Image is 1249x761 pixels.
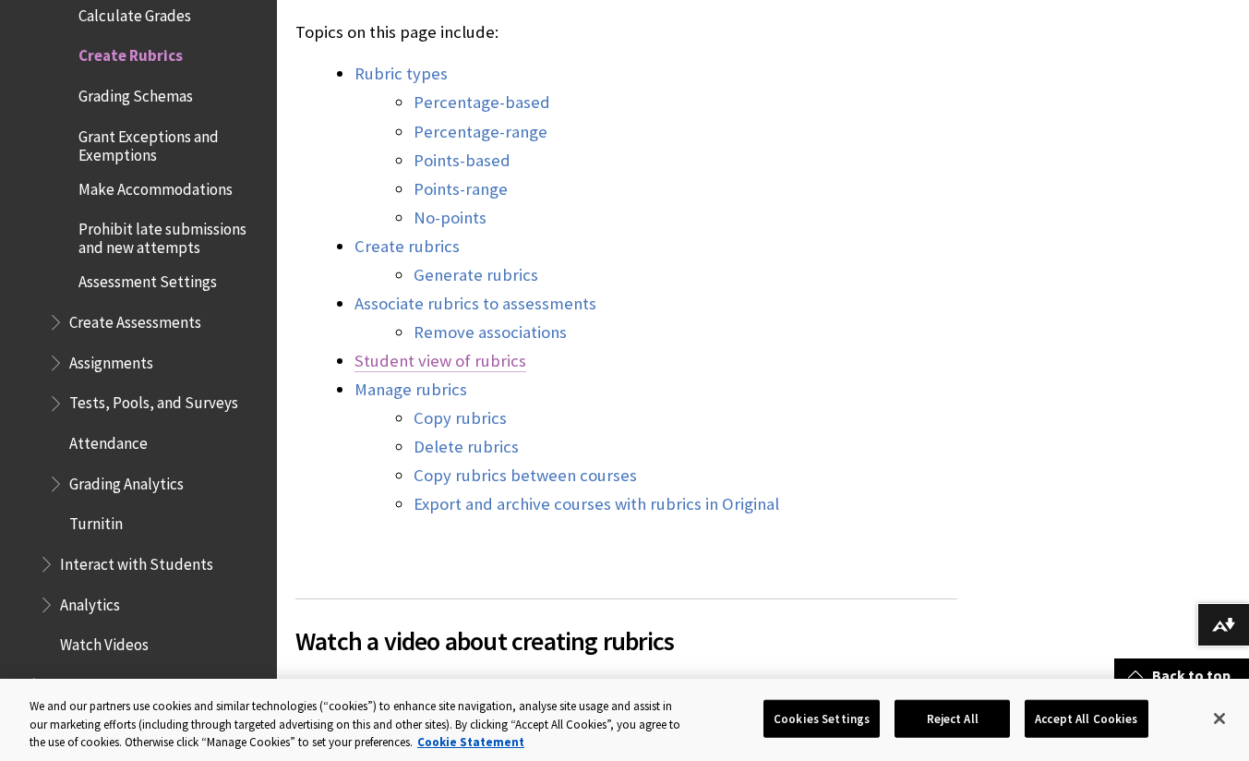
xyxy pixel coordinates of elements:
[414,91,550,114] a: Percentage-based
[414,178,508,200] a: Points-range
[69,388,238,413] span: Tests, Pools, and Surveys
[78,174,233,199] span: Make Accommodations
[295,677,957,701] p: shows how to create a rubric for assessing and grading student work.
[354,63,448,85] a: Rubric types
[895,699,1010,738] button: Reject All
[78,121,264,164] span: Grant Exceptions and Exemptions
[60,549,213,574] span: Interact with Students
[295,622,957,660] span: Watch a video about creating rubrics
[69,347,153,372] span: Assignments
[1114,658,1249,693] a: Back to top
[78,40,183,65] span: Create Rubrics
[414,407,507,429] a: Copy rubrics
[414,150,510,172] a: Points-based
[763,699,880,738] button: Cookies Settings
[78,214,264,258] span: Prohibit late submissions and new attempts
[1199,698,1240,739] button: Close
[60,589,120,614] span: Analytics
[354,236,460,258] a: Create rubrics
[414,264,538,286] a: Generate rubrics
[417,734,524,750] a: More information about your privacy, opens in a new tab
[1025,699,1147,738] button: Accept All Cookies
[69,468,184,493] span: Grading Analytics
[414,321,567,344] a: Remove associations
[78,80,193,105] span: Grading Schemas
[354,293,596,315] a: Associate rubrics to assessments
[69,428,148,453] span: Attendance
[295,678,450,700] a: Video: Create rubrics
[69,307,201,332] span: Create Assessments
[414,436,519,458] a: Delete rubrics
[78,267,217,292] span: Assessment Settings
[60,630,149,655] span: Watch Videos
[354,379,467,401] a: Manage rubrics
[69,509,123,534] span: Turnitin
[30,697,687,752] div: We and our partners use cookies and similar technologies (“cookies”) to enhance site navigation, ...
[414,207,486,229] a: No-points
[414,493,779,515] a: Export and archive courses with rubrics in Original
[414,121,547,143] a: Percentage-range
[414,465,637,487] a: Copy rubrics between courses
[354,350,526,372] a: Student view of rubrics
[295,20,957,44] p: Topics on this page include:
[51,670,186,695] span: Original Course View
